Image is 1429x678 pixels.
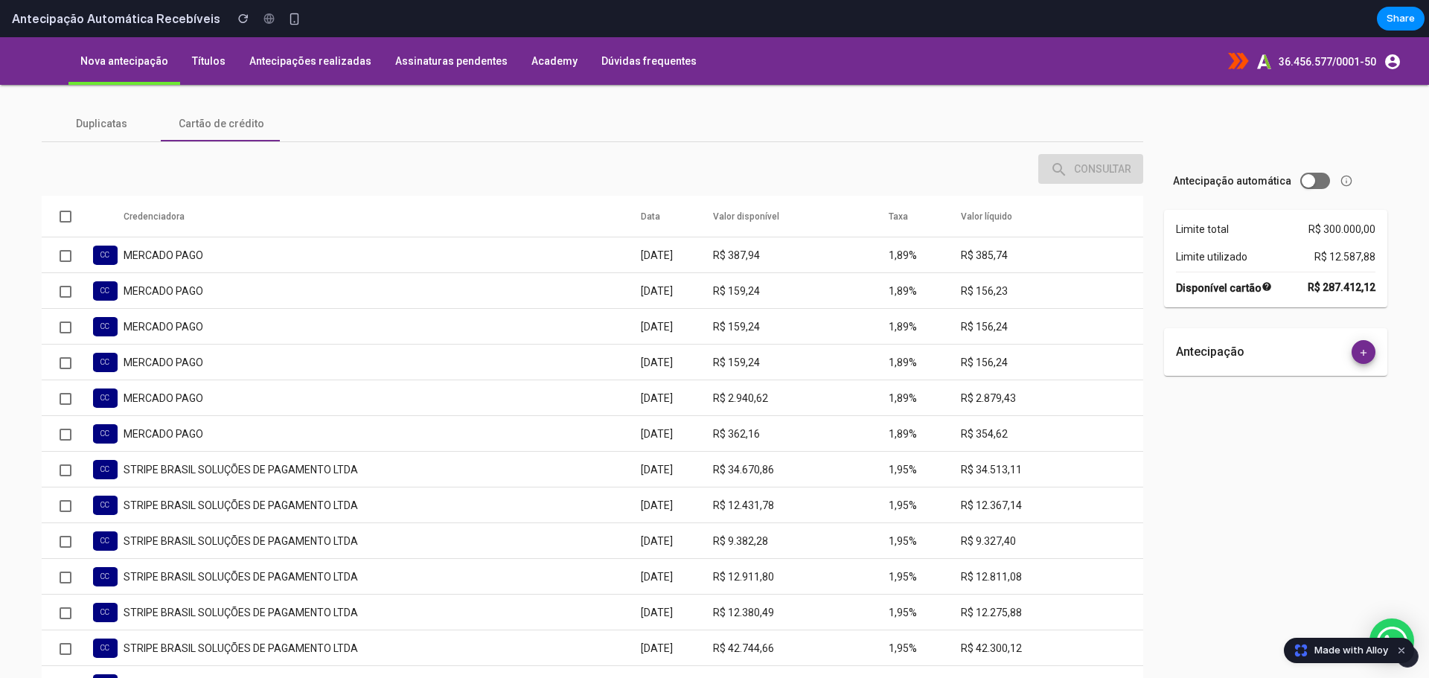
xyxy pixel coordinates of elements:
td: R$ 12.431,78 [713,450,889,486]
td: R$ 2.879,43 [961,343,1143,379]
div: CC [93,244,118,263]
td: [DATE] [641,272,713,307]
div: MERCADO PAGO [124,354,641,368]
div: STRIPE BRASIL SOLUÇÕES DE PAGAMENTO LTDA [124,639,641,654]
span: 1,95% [889,498,917,510]
mat-icon: search [1050,124,1068,141]
td: [DATE] [641,629,713,665]
td: R$ 156,24 [961,272,1143,307]
div: STRIPE BRASIL SOLUÇÕES DE PAGAMENTO LTDA [124,604,641,618]
strong: R$ 287.412,12 [1308,243,1375,258]
span: 1,89% [889,284,917,295]
div: STRIPE BRASIL SOLUÇÕES DE PAGAMENTO LTDA [124,532,641,547]
span: 1,95% [889,426,917,438]
span: 1,95% [889,605,917,617]
td: R$ 9.382,28 [713,486,889,522]
div: Limite total [1176,185,1375,199]
td: [DATE] [641,522,713,557]
div: CC [93,423,118,442]
td: R$ 12.275,88 [961,557,1143,593]
img: tiflux.png [1228,16,1249,33]
span: 1,89% [889,248,917,260]
td: R$ 12.811,08 [961,522,1143,557]
span: 1,95% [889,534,917,546]
span: 1,89% [889,355,917,367]
span: 1,89% [889,319,917,331]
td: R$ 42.300,12 [961,593,1143,629]
button: Dismiss watermark [1393,642,1410,659]
td: [DATE] [641,236,713,272]
div: MERCADO PAGO [124,211,641,226]
td: R$ 34.670,86 [713,415,889,450]
td: R$ 12.380,49 [713,557,889,593]
td: R$ 12.911,80 [713,522,889,557]
strong: Disponível cartão [1176,242,1272,258]
span: Antecipação automática [1173,136,1291,151]
td: R$ 34.513,11 [961,415,1143,450]
div: CC [93,458,118,478]
button: Toggle antecipação automática [1300,135,1330,152]
span: 1,95% [889,462,917,474]
td: [DATE] [641,343,713,379]
div: CC [93,637,118,656]
div: MERCADO PAGO [124,282,641,297]
span: R$ 12.587,88 [1314,212,1375,227]
span: Antecipação [1176,307,1244,322]
td: [DATE] [641,379,713,415]
div: Limite utilizado [1176,212,1375,227]
button: Taxa [889,172,908,187]
mat-icon: account_circle [1384,16,1401,33]
mat-icon: add [1355,310,1372,328]
mat-icon: help [1262,242,1272,257]
button: Valor disponível [713,172,779,187]
div: CC [93,601,118,621]
td: R$ 9.327,40 [961,486,1143,522]
td: R$ 12.367,14 [961,450,1143,486]
span: Dúvidas frequentes [601,18,697,30]
div: CC [93,280,118,299]
td: [DATE] [641,415,713,450]
td: R$ 156,23 [961,236,1143,272]
div: CC [93,566,118,585]
span: 36.456.577/0001-50 [1279,19,1376,31]
div: CC [93,208,118,228]
span: Títulos [192,18,226,30]
div: CC [93,530,118,549]
span: 1,89% [889,212,917,224]
div: MERCADO PAGO [124,389,641,404]
td: R$ 159,24 [713,272,889,307]
img: fallback.png [24,9,68,39]
span: 1,95% [889,569,917,581]
td: R$ 159,24 [713,307,889,343]
button: Credenciadora [124,172,185,187]
td: [DATE] [641,450,713,486]
button: 36.456.577/0001-50account_circle [1279,10,1405,37]
span: CONSULTAR [1050,126,1131,138]
div: STRIPE BRASIL SOLUÇÕES DE PAGAMENTO LTDA [124,425,641,440]
span: Duplicatas [76,79,127,94]
a: Made with Alloy [1285,643,1390,658]
h2: Antecipação Automática Recebíveis [6,10,220,28]
span: Nova antecipação [80,18,168,30]
td: [DATE] [641,557,713,593]
span: Assinaturas pendentes [395,18,508,30]
span: Academy [531,18,578,30]
span: Made with Alloy [1314,643,1388,658]
div: MERCADO PAGO [124,318,641,333]
div: CC [93,351,118,371]
span: Share [1387,11,1415,26]
td: [DATE] [641,486,713,522]
td: R$ 22.577,20 [713,629,889,665]
button: Valor líquido [961,172,1012,187]
td: R$ 42.744,66 [713,593,889,629]
td: R$ 387,94 [713,200,889,236]
td: [DATE] [641,200,713,236]
td: R$ 385,74 [961,200,1143,236]
td: R$ 2.940,62 [713,343,889,379]
div: STRIPE BRASIL SOLUÇÕES DE PAGAMENTO LTDA [124,568,641,583]
span: R$ 300.000,00 [1308,185,1375,199]
div: CC [93,387,118,406]
td: R$ 354,62 [961,379,1143,415]
td: R$ 22.298,37 [961,629,1143,665]
button: Data [641,172,660,187]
